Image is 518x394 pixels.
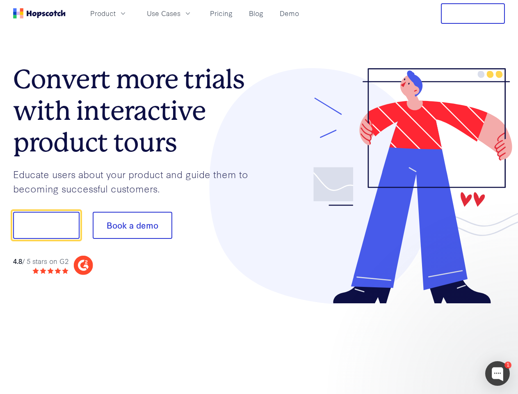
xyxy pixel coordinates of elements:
strong: 4.8 [13,256,22,266]
a: Home [13,8,66,18]
button: Free Trial [441,3,505,24]
span: Product [90,8,116,18]
p: Educate users about your product and guide them to becoming successful customers. [13,167,259,195]
span: Use Cases [147,8,180,18]
a: Pricing [207,7,236,20]
div: / 5 stars on G2 [13,256,68,266]
button: Show me! [13,212,80,239]
button: Book a demo [93,212,172,239]
div: 1 [504,362,511,369]
a: Blog [246,7,267,20]
button: Use Cases [142,7,197,20]
button: Product [85,7,132,20]
a: Demo [276,7,302,20]
h1: Convert more trials with interactive product tours [13,64,259,158]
